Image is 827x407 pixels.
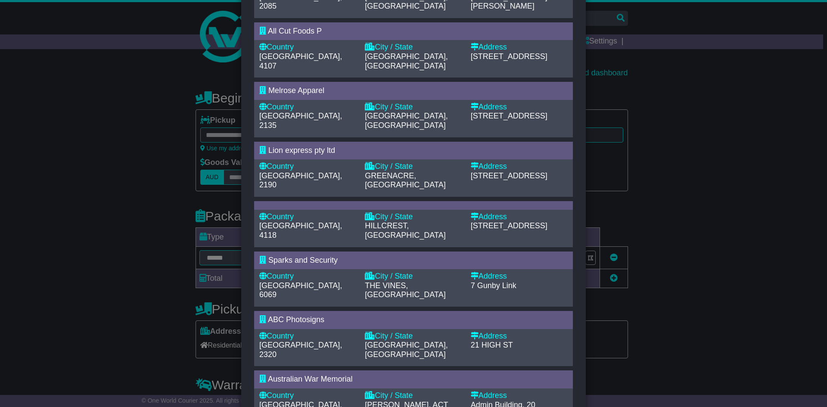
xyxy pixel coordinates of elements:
[365,43,462,52] div: City / State
[259,221,342,239] span: [GEOGRAPHIC_DATA], 4118
[365,391,462,401] div: City / State
[365,52,448,70] span: [GEOGRAPHIC_DATA], [GEOGRAPHIC_DATA]
[471,341,513,349] span: 21 HIGH ST
[365,162,462,171] div: City / State
[471,112,547,120] span: [STREET_ADDRESS]
[259,341,342,359] span: [GEOGRAPHIC_DATA], 2320
[259,212,356,222] div: Country
[268,27,322,35] span: All Cut Foods P
[471,103,568,112] div: Address
[259,103,356,112] div: Country
[471,221,547,230] span: [STREET_ADDRESS]
[365,212,462,222] div: City / State
[365,281,445,299] span: THE VINES, [GEOGRAPHIC_DATA]
[471,212,568,222] div: Address
[471,162,568,171] div: Address
[259,52,342,70] span: [GEOGRAPHIC_DATA], 4107
[268,375,352,383] span: Australian War Memorial
[471,52,547,61] span: [STREET_ADDRESS]
[471,171,547,180] span: [STREET_ADDRESS]
[259,112,342,130] span: [GEOGRAPHIC_DATA], 2135
[268,315,324,324] span: ABC Photosigns
[365,341,448,359] span: [GEOGRAPHIC_DATA], [GEOGRAPHIC_DATA]
[365,171,445,190] span: GREENACRE, [GEOGRAPHIC_DATA]
[259,43,356,52] div: Country
[365,112,448,130] span: [GEOGRAPHIC_DATA], [GEOGRAPHIC_DATA]
[259,391,356,401] div: Country
[259,332,356,341] div: Country
[268,146,335,155] span: Lion express pty ltd
[471,281,516,290] span: 7 Gunby Link
[471,272,568,281] div: Address
[471,43,568,52] div: Address
[471,391,568,401] div: Address
[259,162,356,171] div: Country
[268,256,338,264] span: Sparks and Security
[259,281,342,299] span: [GEOGRAPHIC_DATA], 6069
[471,332,568,341] div: Address
[365,103,462,112] div: City / State
[365,272,462,281] div: City / State
[259,171,342,190] span: [GEOGRAPHIC_DATA], 2190
[259,272,356,281] div: Country
[365,332,462,341] div: City / State
[268,86,324,95] span: Melrose Apparel
[365,221,445,239] span: HILLCREST, [GEOGRAPHIC_DATA]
